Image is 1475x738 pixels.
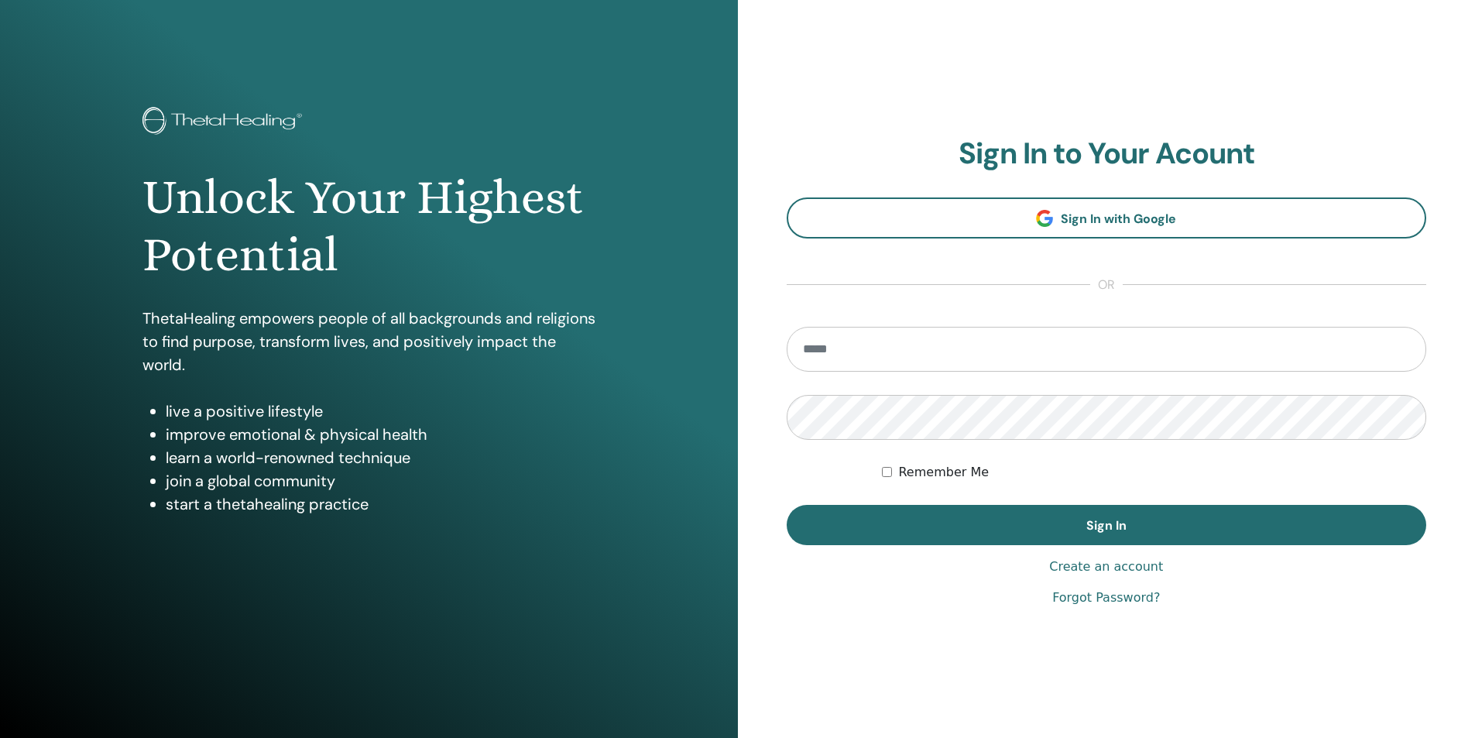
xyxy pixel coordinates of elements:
[787,197,1427,239] a: Sign In with Google
[166,400,595,423] li: live a positive lifestyle
[1052,589,1160,607] a: Forgot Password?
[1061,211,1176,227] span: Sign In with Google
[882,463,1426,482] div: Keep me authenticated indefinitely or until I manually logout
[166,469,595,493] li: join a global community
[787,136,1427,172] h2: Sign In to Your Acount
[166,493,595,516] li: start a thetahealing practice
[1086,517,1127,534] span: Sign In
[142,169,595,284] h1: Unlock Your Highest Potential
[898,463,989,482] label: Remember Me
[166,423,595,446] li: improve emotional & physical health
[787,505,1427,545] button: Sign In
[166,446,595,469] li: learn a world-renowned technique
[1090,276,1123,294] span: or
[142,307,595,376] p: ThetaHealing empowers people of all backgrounds and religions to find purpose, transform lives, a...
[1049,558,1163,576] a: Create an account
